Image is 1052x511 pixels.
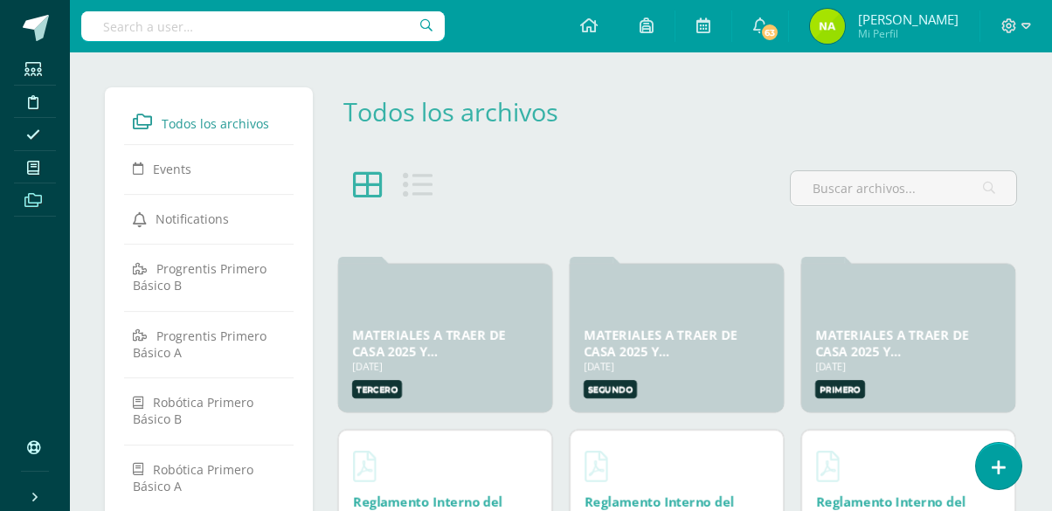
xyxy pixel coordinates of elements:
a: Todos los archivos [343,94,558,128]
a: Notifications [133,203,285,234]
a: Descargar Reglamento Interno del Colegio 2025.pdf [585,445,607,487]
span: Progrentis Primero Básico B [133,260,266,293]
label: Primero [815,380,865,398]
img: e7204cb6e19894517303226b3150e977.png [810,9,845,44]
span: Robótica Primero Básico B [133,394,253,427]
div: MATERIALES A TRAER DE CASA 2025 Y CARACTERÍSTICAS DE DISPOSITIVOS [584,327,770,360]
a: MATERIALES A TRAER DE CASA 2025 Y CARACTERÍSTICAS DE DISPOSITIVOS [815,327,969,393]
a: MATERIALES A TRAER DE CASA 2025 Y CARACTERÍSTICAS DE DISPOSITIVOS [352,327,506,393]
div: [DATE] [352,360,538,373]
a: Descargar Reglamento Interno del Colegio 2025.pdf [353,445,376,487]
div: Todos los archivos [343,94,585,128]
a: Events [133,153,285,184]
a: Progrentis Primero Básico B [133,252,285,300]
span: [PERSON_NAME] [858,10,959,28]
div: MATERIALES A TRAER DE CASA 2025 Y CARACTERÍSTICAS DE DISPOSITIVOS [815,327,1001,360]
a: Todos los archivos [133,106,285,137]
span: Todos los archivos [162,115,269,132]
span: Robótica Primero Básico A [133,460,253,494]
div: [DATE] [584,360,770,373]
span: Notifications [156,211,229,227]
a: Descargar Reglamento Interno del Colegio 2025.pdf [816,445,839,487]
a: Progrentis Primero Básico A [133,320,285,368]
label: Segundo [584,380,637,398]
a: Robótica Primero Básico A [133,453,285,501]
a: MATERIALES A TRAER DE CASA 2025 Y CARACTERÍSTICAS DE DISPOSITIVOS [584,327,737,393]
div: [DATE] [815,360,1001,373]
input: Buscar archivos... [791,171,1016,205]
label: Tercero [352,380,402,398]
span: Events [153,161,191,177]
span: Mi Perfil [858,26,959,41]
div: MATERIALES A TRAER DE CASA 2025 Y CARACTERÍSTICAS DE DISPOSITIVOS [352,327,538,360]
span: Progrentis Primero Básico A [133,328,266,361]
span: 63 [760,23,779,42]
input: Search a user… [81,11,445,41]
a: Robótica Primero Básico B [133,386,285,434]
